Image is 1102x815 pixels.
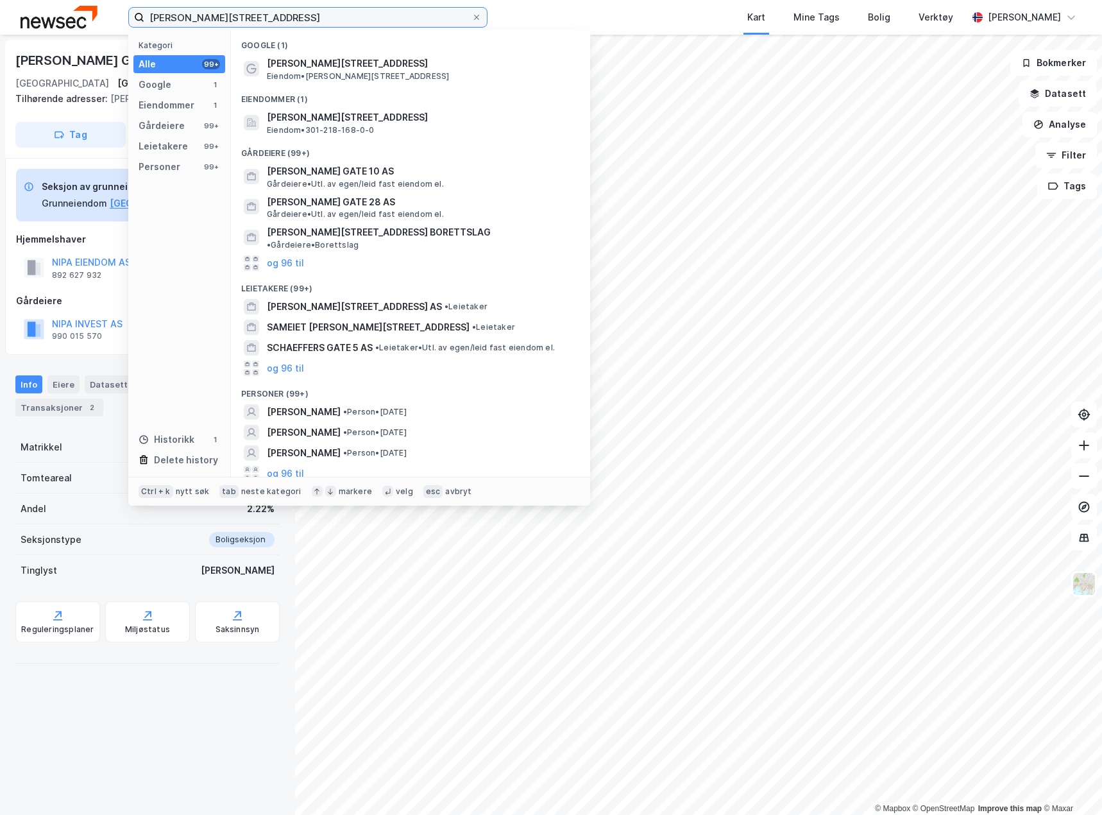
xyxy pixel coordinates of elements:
[139,118,185,133] div: Gårdeiere
[52,270,101,280] div: 892 627 932
[1038,753,1102,815] iframe: Chat Widget
[343,407,407,417] span: Person • [DATE]
[423,485,443,498] div: esc
[267,56,575,71] span: [PERSON_NAME][STREET_ADDRESS]
[216,624,260,635] div: Saksinnsyn
[793,10,840,25] div: Mine Tags
[1019,81,1097,107] button: Datasett
[231,138,590,161] div: Gårdeiere (99+)
[15,399,103,416] div: Transaksjoner
[445,302,487,312] span: Leietaker
[267,340,373,356] span: SCHAEFFERS GATE 5 AS
[139,40,225,50] div: Kategori
[1022,112,1097,137] button: Analyse
[267,445,341,461] span: [PERSON_NAME]
[201,563,275,578] div: [PERSON_NAME]
[343,427,347,437] span: •
[139,485,173,498] div: Ctrl + k
[210,100,220,110] div: 1
[267,466,304,481] button: og 96 til
[267,425,341,440] span: [PERSON_NAME]
[15,91,269,107] div: [PERSON_NAME] Gate 7
[988,10,1061,25] div: [PERSON_NAME]
[267,299,442,314] span: [PERSON_NAME][STREET_ADDRESS] AS
[139,98,194,113] div: Eiendommer
[267,125,375,135] span: Eiendom • 301-218-168-0-0
[21,563,57,578] div: Tinglyst
[267,361,304,376] button: og 96 til
[231,84,590,107] div: Eiendommer (1)
[176,486,210,497] div: nytt søk
[139,77,171,92] div: Google
[241,486,301,497] div: neste kategori
[913,804,975,813] a: OpenStreetMap
[42,179,246,194] div: Seksjon av grunneiendom
[202,121,220,131] div: 99+
[202,162,220,172] div: 99+
[231,273,590,296] div: Leietakere (99+)
[267,240,359,250] span: Gårdeiere • Borettslag
[21,470,72,486] div: Tomteareal
[42,196,107,211] div: Grunneiendom
[445,302,448,311] span: •
[247,501,275,517] div: 2.22%
[231,30,590,53] div: Google (1)
[85,375,133,393] div: Datasett
[15,122,126,148] button: Tag
[139,139,188,154] div: Leietakere
[1035,142,1097,168] button: Filter
[15,76,109,91] div: [GEOGRAPHIC_DATA]
[110,196,246,211] button: [GEOGRAPHIC_DATA], 218/168
[16,232,279,247] div: Hjemmelshaver
[139,432,194,447] div: Historikk
[339,486,372,497] div: markere
[219,485,239,498] div: tab
[267,179,444,189] span: Gårdeiere • Utl. av egen/leid fast eiendom el.
[343,427,407,438] span: Person • [DATE]
[52,331,102,341] div: 990 015 570
[210,80,220,90] div: 1
[15,93,110,104] span: Tilhørende adresser:
[267,71,449,81] span: Eiendom • [PERSON_NAME][STREET_ADDRESS]
[144,8,471,27] input: Søk på adresse, matrikkel, gårdeiere, leietakere eller personer
[15,50,165,71] div: [PERSON_NAME] Gate 5
[875,804,910,813] a: Mapbox
[139,159,180,175] div: Personer
[21,624,94,635] div: Reguleringsplaner
[396,486,413,497] div: velg
[231,379,590,402] div: Personer (99+)
[267,194,575,210] span: [PERSON_NAME] GATE 28 AS
[978,804,1042,813] a: Improve this map
[139,56,156,72] div: Alle
[21,501,46,517] div: Andel
[267,240,271,250] span: •
[472,322,515,332] span: Leietaker
[267,255,304,271] button: og 96 til
[747,10,765,25] div: Kart
[868,10,890,25] div: Bolig
[154,452,218,468] div: Delete history
[267,209,444,219] span: Gårdeiere • Utl. av egen/leid fast eiendom el.
[85,401,98,414] div: 2
[267,225,491,240] span: [PERSON_NAME][STREET_ADDRESS] BORETTSLAG
[21,440,62,455] div: Matrikkel
[267,404,341,420] span: [PERSON_NAME]
[267,320,470,335] span: SAMEIET [PERSON_NAME][STREET_ADDRESS]
[21,532,81,547] div: Seksjonstype
[343,448,407,458] span: Person • [DATE]
[47,375,80,393] div: Eiere
[445,486,471,497] div: avbryt
[375,343,379,352] span: •
[210,434,220,445] div: 1
[343,448,347,458] span: •
[267,164,575,179] span: [PERSON_NAME] GATE 10 AS
[15,375,42,393] div: Info
[202,59,220,69] div: 99+
[21,6,97,28] img: newsec-logo.f6e21ccffca1b3a03d2d.png
[1072,572,1096,596] img: Z
[16,293,279,309] div: Gårdeiere
[375,343,555,353] span: Leietaker • Utl. av egen/leid fast eiendom el.
[1037,173,1097,199] button: Tags
[202,141,220,151] div: 99+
